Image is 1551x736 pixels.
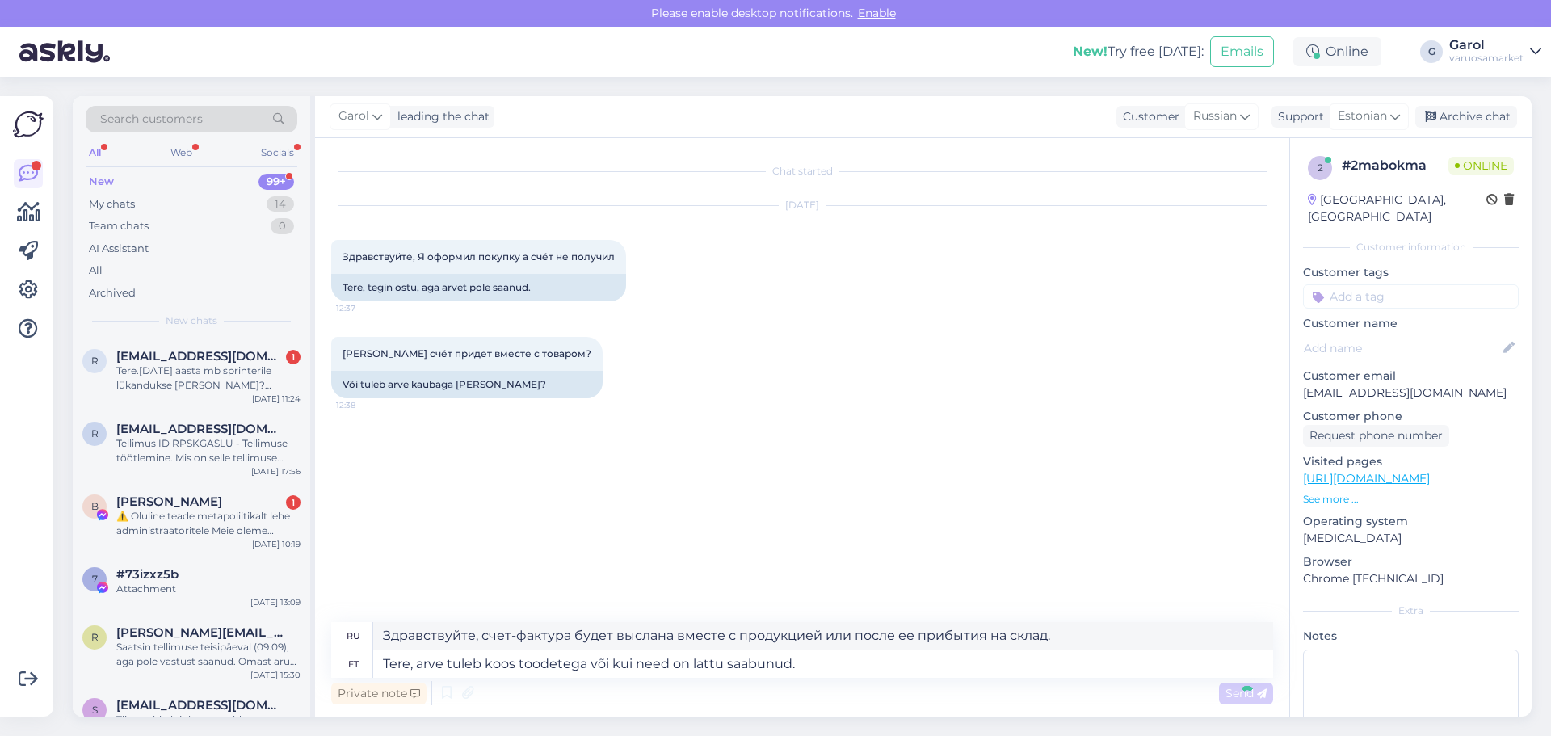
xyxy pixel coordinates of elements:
div: leading the chat [391,108,490,125]
p: Customer phone [1303,408,1519,425]
div: Customer information [1303,240,1519,254]
span: #73izxz5b [116,567,179,582]
div: 0 [271,218,294,234]
div: [DATE] 13:09 [250,596,301,608]
div: Tere, tegin ostu, aga arvet pole saanud. [331,274,626,301]
div: All [89,263,103,279]
span: 2 [1318,162,1323,174]
a: Garolvaruosamarket [1449,39,1541,65]
p: Chrome [TECHNICAL_ID] [1303,570,1519,587]
div: Või tuleb arve kaubaga [PERSON_NAME]? [331,371,603,398]
span: 12:38 [336,399,397,411]
p: Customer name [1303,315,1519,332]
p: See more ... [1303,492,1519,507]
div: AI Assistant [89,241,149,257]
div: 1 [286,350,301,364]
p: [EMAIL_ADDRESS][DOMAIN_NAME] [1303,385,1519,402]
p: Customer tags [1303,264,1519,281]
div: Garol [1449,39,1524,52]
span: Siseminevabadus@gmail.com [116,698,284,713]
p: Visited pages [1303,453,1519,470]
p: [MEDICAL_DATA] [1303,530,1519,547]
div: varuosamarket [1449,52,1524,65]
div: [DATE] 10:19 [252,538,301,550]
span: S [92,704,98,716]
div: Saatsin tellimuse teisipäeval (09.09), aga pole vastust saanud. Omast arust tegin ka veebipoes hi... [116,640,301,669]
span: 12:37 [336,302,397,314]
span: 7 [92,573,98,585]
div: Web [167,142,195,163]
span: ralftammist@gmail.com [116,349,284,364]
span: [PERSON_NAME] счёт придет вместе с товаром? [343,347,591,360]
span: Search customers [100,111,203,128]
div: Tellimus ID RPSKGASLU - Tellimuse töötlemine. Mis on selle tellimuse eeldatav tarne, pidi olema 1... [116,436,301,465]
span: Здравствуйте, Я оформил покупку а счёт не получил [343,250,615,263]
div: G [1420,40,1443,63]
div: 99+ [258,174,294,190]
p: Customer email [1303,368,1519,385]
p: Browser [1303,553,1519,570]
div: Archived [89,285,136,301]
span: Garol [338,107,369,125]
div: All [86,142,104,163]
div: 14 [267,196,294,212]
div: Request phone number [1303,425,1449,447]
div: ⚠️ Oluline teade metapoliitikalt lehe administraatoritele Meie oleme metapoliitika tugimeeskond. ... [116,509,301,538]
div: Support [1271,108,1324,125]
input: Add a tag [1303,284,1519,309]
span: Online [1448,157,1514,175]
button: Emails [1210,36,1274,67]
div: Chat started [331,164,1273,179]
p: Operating system [1303,513,1519,530]
div: # 2mabokma [1342,156,1448,175]
b: New! [1073,44,1108,59]
span: Enable [853,6,901,20]
span: r [91,355,99,367]
span: r [91,427,99,439]
div: Try free [DATE]: [1073,42,1204,61]
span: raile.yoshito@milrem.com [116,625,284,640]
span: r [91,631,99,643]
a: [URL][DOMAIN_NAME] [1303,471,1430,486]
div: Socials [258,142,297,163]
div: Online [1293,37,1381,66]
span: B [91,500,99,512]
div: New [89,174,114,190]
div: Tere.[DATE] aasta mb sprinterile lükandukse [PERSON_NAME]?parempoolset [116,364,301,393]
div: [DATE] 17:56 [251,465,301,477]
div: Team chats [89,218,149,234]
div: [DATE] 11:24 [252,393,301,405]
div: Tiim puhkab juba ma eeldan [116,713,301,727]
img: Askly Logo [13,109,44,140]
span: Estonian [1338,107,1387,125]
p: Notes [1303,628,1519,645]
div: My chats [89,196,135,212]
div: Extra [1303,604,1519,618]
span: Bakary Koné [116,494,222,509]
div: Archive chat [1415,106,1517,128]
span: raulvolt@gmail.com [116,422,284,436]
div: [GEOGRAPHIC_DATA], [GEOGRAPHIC_DATA] [1308,191,1486,225]
div: Attachment [116,582,301,596]
div: Customer [1116,108,1179,125]
div: [DATE] [331,198,1273,212]
div: 1 [286,495,301,510]
span: Russian [1193,107,1237,125]
div: [DATE] 15:30 [250,669,301,681]
span: New chats [166,313,217,328]
input: Add name [1304,339,1500,357]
